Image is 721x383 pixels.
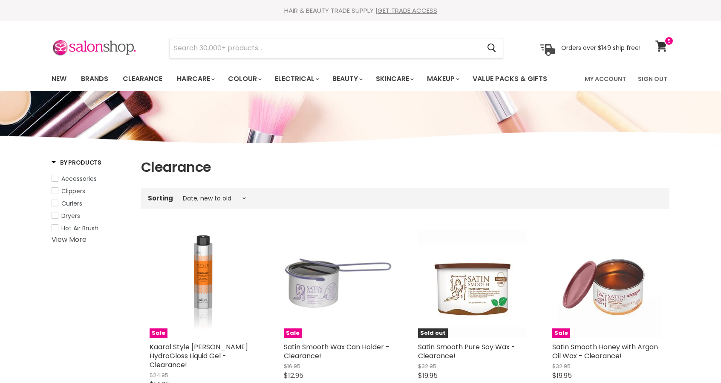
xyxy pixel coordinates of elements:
[45,70,73,88] a: New
[369,70,419,88] a: Skincare
[182,229,226,338] img: Kaaral Style Perfetto HydroGloss Liquid Gel - Clearance!
[150,328,167,338] span: Sale
[61,212,80,220] span: Dryers
[418,328,448,338] span: Sold out
[284,328,302,338] span: Sale
[148,194,173,202] label: Sorting
[170,38,480,58] input: Search
[75,70,115,88] a: Brands
[552,342,658,361] a: Satin Smooth Honey with Argan Oil Wax - Clearance!
[61,199,82,208] span: Curlers
[41,67,680,91] nav: Main
[633,70,672,88] a: Sign Out
[418,342,515,361] a: Satin Smooth Pure Soy Wax - Clearance!
[150,371,168,379] span: $24.95
[52,235,87,244] a: View More
[284,229,392,338] a: Satin Smooth Wax Can Holder - Clearance!Sale
[170,70,220,88] a: Haircare
[61,187,85,195] span: Clippers
[480,38,503,58] button: Search
[561,44,640,52] p: Orders over $149 ship free!
[326,70,368,88] a: Beauty
[552,328,570,338] span: Sale
[52,199,130,208] a: Curlers
[284,342,389,361] a: Satin Smooth Wax Can Holder - Clearance!
[169,38,503,58] form: Product
[678,343,712,374] iframe: Gorgias live chat messenger
[466,70,554,88] a: Value Packs & Gifts
[284,371,303,380] span: $12.95
[552,229,661,338] img: Satin Smooth Honey with Argan Oil Wax - Clearance!
[580,70,631,88] a: My Account
[552,229,661,338] a: Satin Smooth Honey with Argan Oil Wax - Clearance!Sale
[378,6,437,15] a: GET TRADE ACCESS
[150,342,248,370] a: Kaaral Style [PERSON_NAME] HydroGloss Liquid Gel - Clearance!
[418,229,527,338] a: Satin Smooth Pure Soy Wax - Clearance!Sold out
[61,174,97,183] span: Accessories
[52,186,130,196] a: Clippers
[52,223,130,233] a: Hot Air Brush
[141,158,669,176] h1: Clearance
[52,174,130,183] a: Accessories
[222,70,267,88] a: Colour
[41,6,680,15] div: HAIR & BEAUTY TRADE SUPPLY |
[268,70,324,88] a: Electrical
[421,70,464,88] a: Makeup
[45,67,567,91] ul: Main menu
[52,211,130,221] a: Dryers
[418,371,438,380] span: $19.95
[61,224,98,232] span: Hot Air Brush
[552,371,572,380] span: $19.95
[284,362,300,370] span: $16.95
[418,362,436,370] span: $32.95
[418,229,527,338] img: Satin Smooth Pure Soy Wax - Clearance!
[552,362,571,370] span: $32.95
[116,70,169,88] a: Clearance
[284,229,392,338] img: Satin Smooth Wax Can Holder - Clearance!
[52,158,101,167] h3: By Products
[150,229,258,338] a: Kaaral Style Perfetto HydroGloss Liquid Gel - Clearance!Sale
